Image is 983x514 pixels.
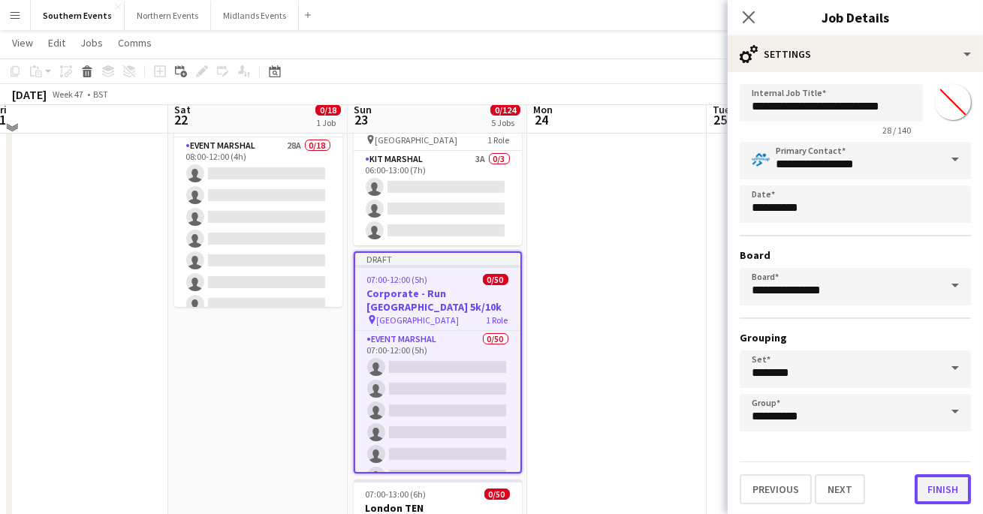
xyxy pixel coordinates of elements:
[740,474,812,504] button: Previous
[316,117,340,128] div: 1 Job
[42,33,71,53] a: Edit
[174,103,191,116] span: Sat
[740,331,971,344] h3: Grouping
[351,111,372,128] span: 23
[484,488,510,500] span: 0/50
[12,87,47,102] div: [DATE]
[118,36,152,50] span: Comms
[375,134,458,146] span: [GEOGRAPHIC_DATA]
[483,274,508,285] span: 0/50
[80,36,103,50] span: Jobs
[490,104,520,116] span: 0/124
[815,474,865,504] button: Next
[354,85,522,245] app-job-card: 06:00-13:00 (7h)0/3RT Kit Assistant - [GEOGRAPHIC_DATA] TEN [GEOGRAPHIC_DATA]1 RoleKit Marshal3A0...
[710,111,730,128] span: 25
[172,111,191,128] span: 22
[740,248,971,262] h3: Board
[367,274,428,285] span: 07:00-12:00 (5h)
[31,1,125,30] button: Southern Events
[12,36,33,50] span: View
[74,33,109,53] a: Jobs
[112,33,158,53] a: Comms
[533,103,553,116] span: Mon
[174,85,342,307] app-job-card: 08:00-12:00 (4h)0/18Olympic North 5k & 10k [GEOGRAPHIC_DATA] 5k and 10k1 RoleEvent Marshal28A0/18...
[6,33,39,53] a: View
[211,1,299,30] button: Midlands Events
[728,36,983,72] div: Settings
[125,1,211,30] button: Northern Events
[355,253,520,265] div: Draft
[93,89,108,100] div: BST
[315,104,341,116] span: 0/18
[354,251,522,473] app-job-card: Draft07:00-12:00 (5h)0/50Corporate - Run [GEOGRAPHIC_DATA] 5k/10k [GEOGRAPHIC_DATA]1 RoleEvent Ma...
[48,36,65,50] span: Edit
[50,89,87,100] span: Week 47
[354,151,522,245] app-card-role: Kit Marshal3A0/306:00-13:00 (7h)
[488,134,510,146] span: 1 Role
[713,103,730,116] span: Tue
[487,314,508,326] span: 1 Role
[355,287,520,314] h3: Corporate - Run [GEOGRAPHIC_DATA] 5k/10k
[531,111,553,128] span: 24
[366,488,427,500] span: 07:00-13:00 (6h)
[915,474,971,504] button: Finish
[728,8,983,27] h3: Job Details
[491,117,520,128] div: 5 Jobs
[377,314,460,326] span: [GEOGRAPHIC_DATA]
[870,125,923,136] span: 28 / 140
[354,103,372,116] span: Sun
